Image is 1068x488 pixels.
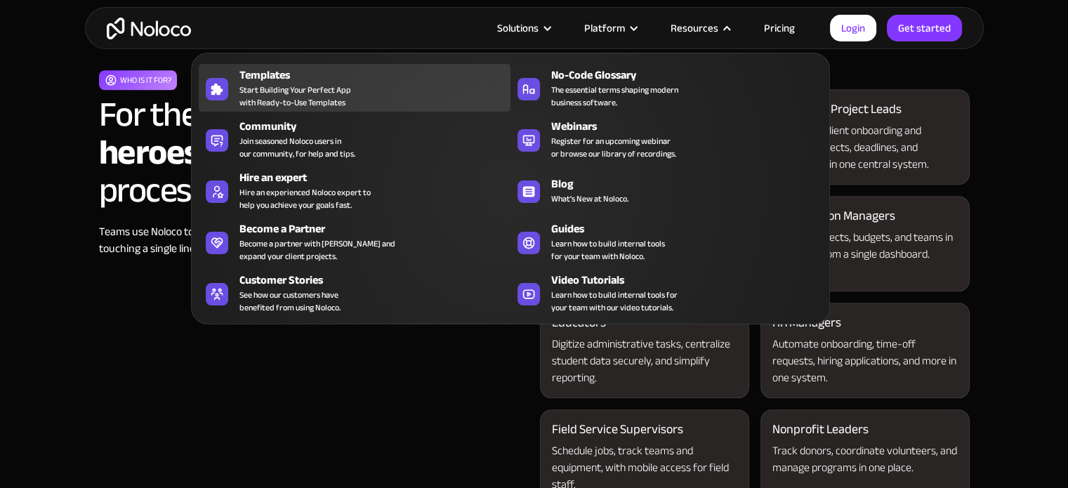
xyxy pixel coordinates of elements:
div: Nonprofit Leaders [772,421,869,438]
a: Become a PartnerBecome a partner with [PERSON_NAME] andexpand your client projects. [199,218,510,265]
div: Consulting Project Leads [772,101,902,118]
h2: For the driving change in process heavy companies [99,95,529,209]
span: See how our customers have benefited from using Noloco. [239,289,341,314]
a: No-Code GlossaryThe essential terms shaping modernbusiness software. [510,64,822,112]
div: Hire an experienced Noloco expert to help you achieve your goals fast. [239,186,371,211]
nav: Resources [191,33,830,324]
div: Templates [239,67,517,84]
a: Video TutorialsLearn how to build internal tools foryour team with our video tutorials. [510,269,822,317]
div: Teams use Noloco to replace spreadsheets, connect data, and scale processes. Without touching a s... [99,223,529,257]
div: Blog [551,176,829,192]
a: CommunityJoin seasoned Noloco users inour community, for help and tips. [199,115,510,163]
a: Login [830,15,876,41]
div: Resources [653,19,746,37]
div: Manage projects, budgets, and teams in real-time from a single dashboard. [772,229,958,263]
a: BlogWhat's New at Noloco. [510,166,822,214]
div: Educators [552,315,606,331]
a: WebinarsRegister for an upcoming webinaror browse our library of recordings. [510,115,822,163]
a: Customer StoriesSee how our customers havebenefited from using Noloco. [199,269,510,317]
div: Construction Managers [772,208,895,225]
div: Webinars [551,118,829,135]
strong: Ops and IT heroes [99,81,344,185]
div: Solutions [480,19,567,37]
span: Join seasoned Noloco users in our community, for help and tips. [239,135,355,160]
span: Learn how to build internal tools for your team with Noloco. [551,237,665,263]
a: Get started [887,15,962,41]
a: TemplatesStart Building Your Perfect Appwith Ready-to-Use Templates [199,64,510,112]
a: GuidesLearn how to build internal toolsfor your team with Noloco. [510,218,822,265]
div: No-Code Glossary [551,67,829,84]
div: Platform [584,19,625,37]
a: Pricing [746,19,812,37]
div: Who is it for? [120,72,171,88]
div: Field Service Supervisors [552,421,683,438]
div: Solutions [497,19,539,37]
span: Learn how to build internal tools for your team with our video tutorials. [551,289,678,314]
div: Platform [567,19,653,37]
div: Community [239,118,517,135]
span: What's New at Noloco. [551,192,628,205]
a: Hire an expertHire an experienced Noloco expert tohelp you achieve your goals fast. [199,166,510,214]
div: Resources [671,19,718,37]
div: HR Managers [772,315,841,331]
div: Automate onboarding, time-off requests, hiring applications, and more in one system. [772,336,958,386]
div: Video Tutorials [551,272,829,289]
a: home [107,18,191,39]
span: Start Building Your Perfect App with Ready-to-Use Templates [239,84,351,109]
div: Track donors, coordinate volunteers, and manage programs in one place. [772,442,958,476]
div: Guides [551,220,829,237]
div: Digitize administrative tasks, centralize student data securely, and simplify reporting. [552,336,737,386]
div: Hire an expert [239,169,517,186]
div: Streamline client onboarding and manage projects, deadlines, and deliverables in one central system. [772,122,958,173]
div: Become a Partner [239,220,517,237]
span: The essential terms shaping modern business software. [551,84,678,109]
div: Become a partner with [PERSON_NAME] and expand your client projects. [239,237,395,263]
div: Customer Stories [239,272,517,289]
span: Register for an upcoming webinar or browse our library of recordings. [551,135,676,160]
